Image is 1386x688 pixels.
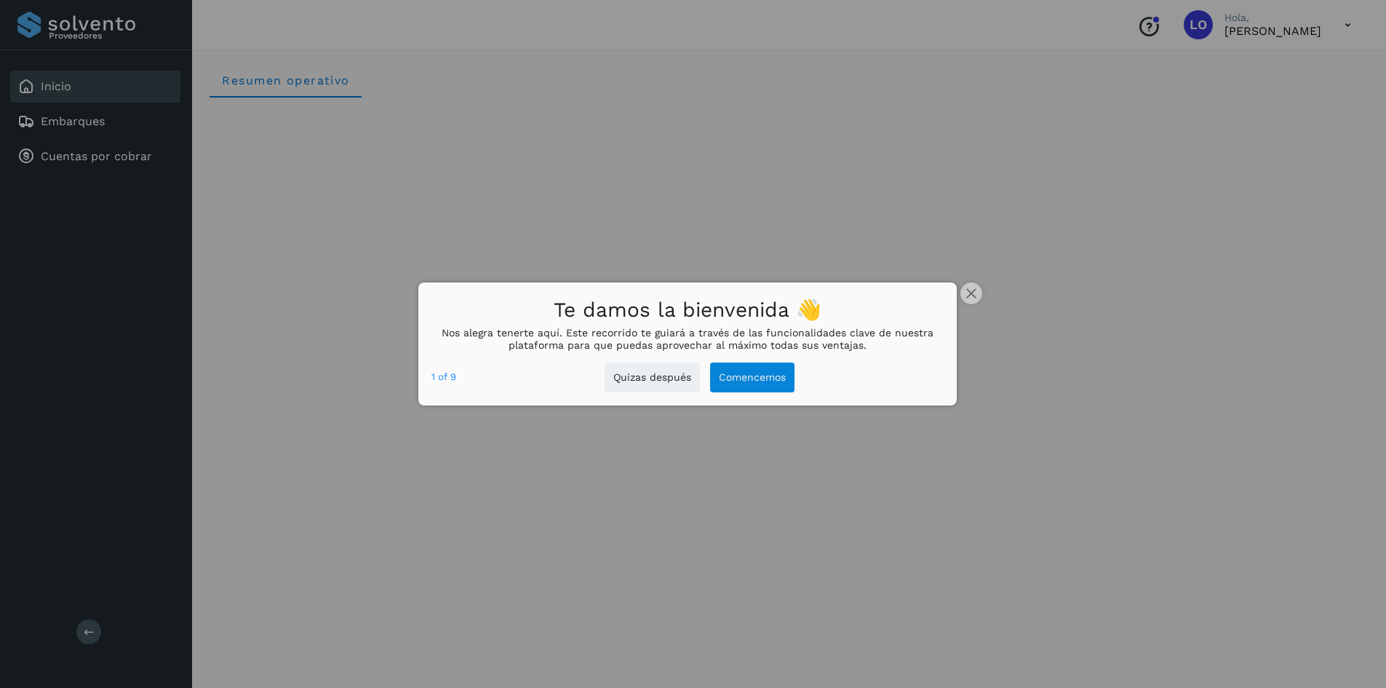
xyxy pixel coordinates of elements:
p: Nos alegra tenerte aquí. Este recorrido te guiará a través de las funcionalidades clave de nuestr... [431,327,944,352]
div: Te damos la bienvenida 👋Nos alegra tenerte aquí. Este recorrido te guiará a través de las funcion... [418,282,957,406]
h1: Te damos la bienvenida 👋 [431,294,944,327]
button: Quizas después [605,363,700,392]
div: 1 of 9 [431,369,456,385]
button: close, [960,282,982,304]
button: Comencemos [710,363,794,392]
div: step 1 of 9 [431,369,456,385]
